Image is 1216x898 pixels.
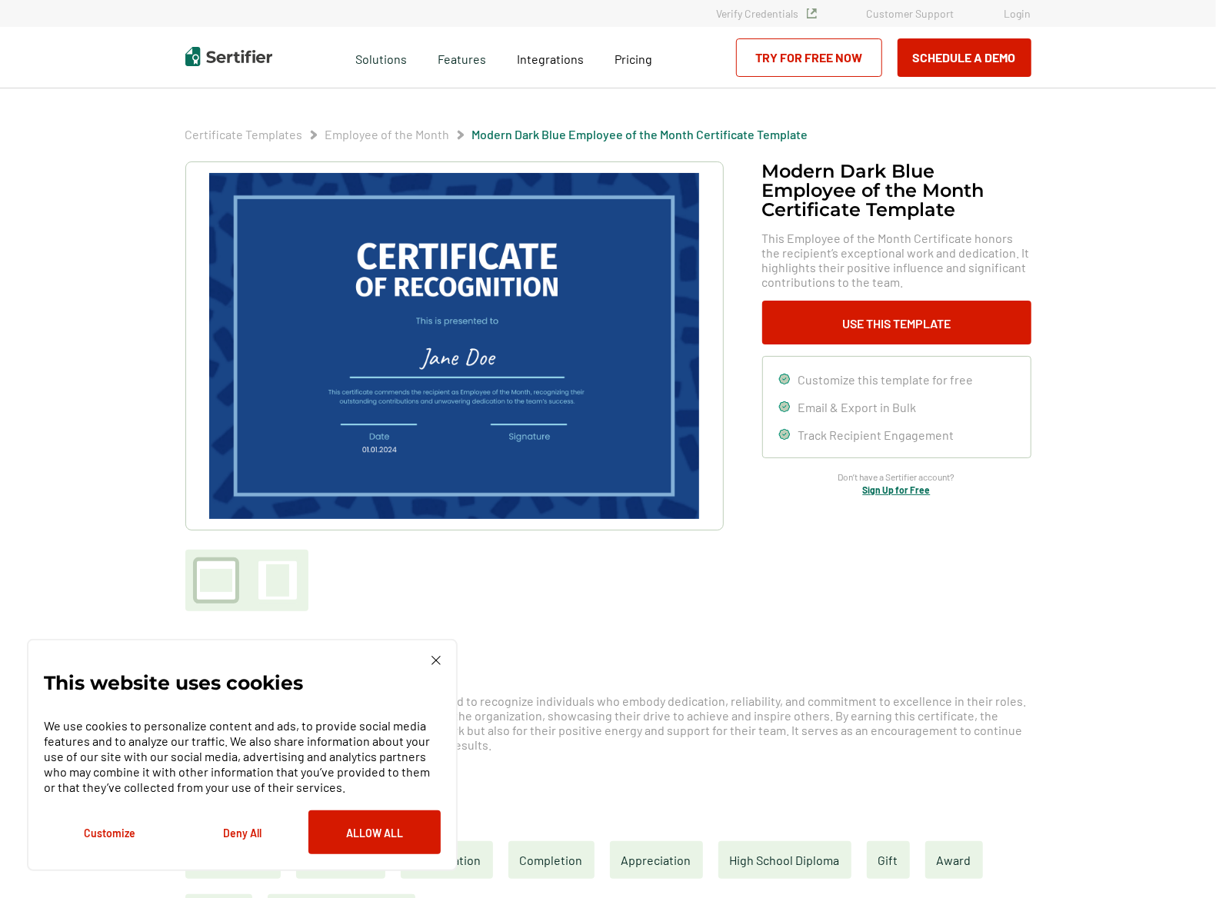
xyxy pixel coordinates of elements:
span: Email & Export in Bulk [798,400,917,414]
a: Certificate Templates [185,127,303,141]
a: Try for Free Now [736,38,882,77]
button: Use This Template [762,301,1031,344]
a: Pricing [615,48,652,67]
span: Pricing [615,52,652,66]
button: Allow All [308,810,441,854]
button: Deny All [176,810,308,854]
a: Integrations [517,48,584,67]
img: Modern Dark Blue Employee of the Month Certificate Template [209,173,698,519]
span: Track Recipient Engagement [798,427,954,442]
img: Verified [807,8,817,18]
a: Award [925,841,983,879]
button: Schedule a Demo [898,38,1031,77]
a: Login [1004,7,1031,20]
iframe: Chat Widget [1139,824,1216,898]
a: High School Diploma [718,841,851,879]
img: Cookie Popup Close [431,656,441,665]
span: Features [438,48,486,67]
div: Breadcrumb [185,127,808,142]
span: The Employee of the Month Certificate is presented to recognize individuals who embody dedication... [185,693,1027,752]
a: Completion [508,841,595,879]
h1: Modern Dark Blue Employee of the Month Certificate Template [762,161,1031,219]
p: This website uses cookies [44,675,303,690]
span: Integrations [517,52,584,66]
img: Sertifier | Digital Credentialing Platform [185,47,272,66]
a: Sign Up for Free [863,484,931,495]
a: Gift [867,841,910,879]
button: Customize [44,810,176,854]
span: Don’t have a Sertifier account? [838,470,955,484]
a: Modern Dark Blue Employee of the Month Certificate Template [472,127,808,141]
a: Employee of the Month [325,127,450,141]
a: Appreciation [610,841,703,879]
span: Customize this template for free [798,372,974,387]
a: Customer Support [867,7,954,20]
span: This Employee of the Month Certificate honors the recipient’s exceptional work and dedication. It... [762,231,1031,289]
span: Solutions [355,48,407,67]
a: Verify Credentials [717,7,817,20]
p: We use cookies to personalize content and ads, to provide social media features and to analyze ou... [44,718,441,795]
